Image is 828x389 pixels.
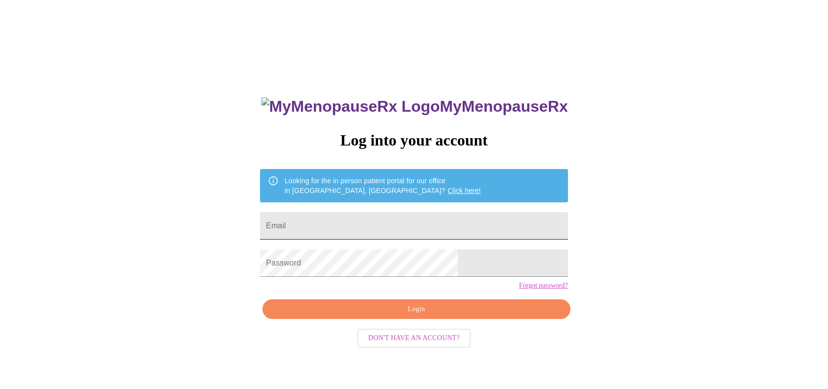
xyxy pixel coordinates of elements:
[274,303,559,316] span: Login
[357,329,471,348] button: Don't have an account?
[262,299,570,319] button: Login
[519,282,568,290] a: Forgot password?
[355,333,473,341] a: Don't have an account?
[260,131,568,149] h3: Log into your account
[448,187,481,194] a: Click here!
[261,97,440,116] img: MyMenopauseRx Logo
[368,332,460,344] span: Don't have an account?
[261,97,568,116] h3: MyMenopauseRx
[284,172,481,199] div: Looking for the in person patient portal for our office in [GEOGRAPHIC_DATA], [GEOGRAPHIC_DATA]?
